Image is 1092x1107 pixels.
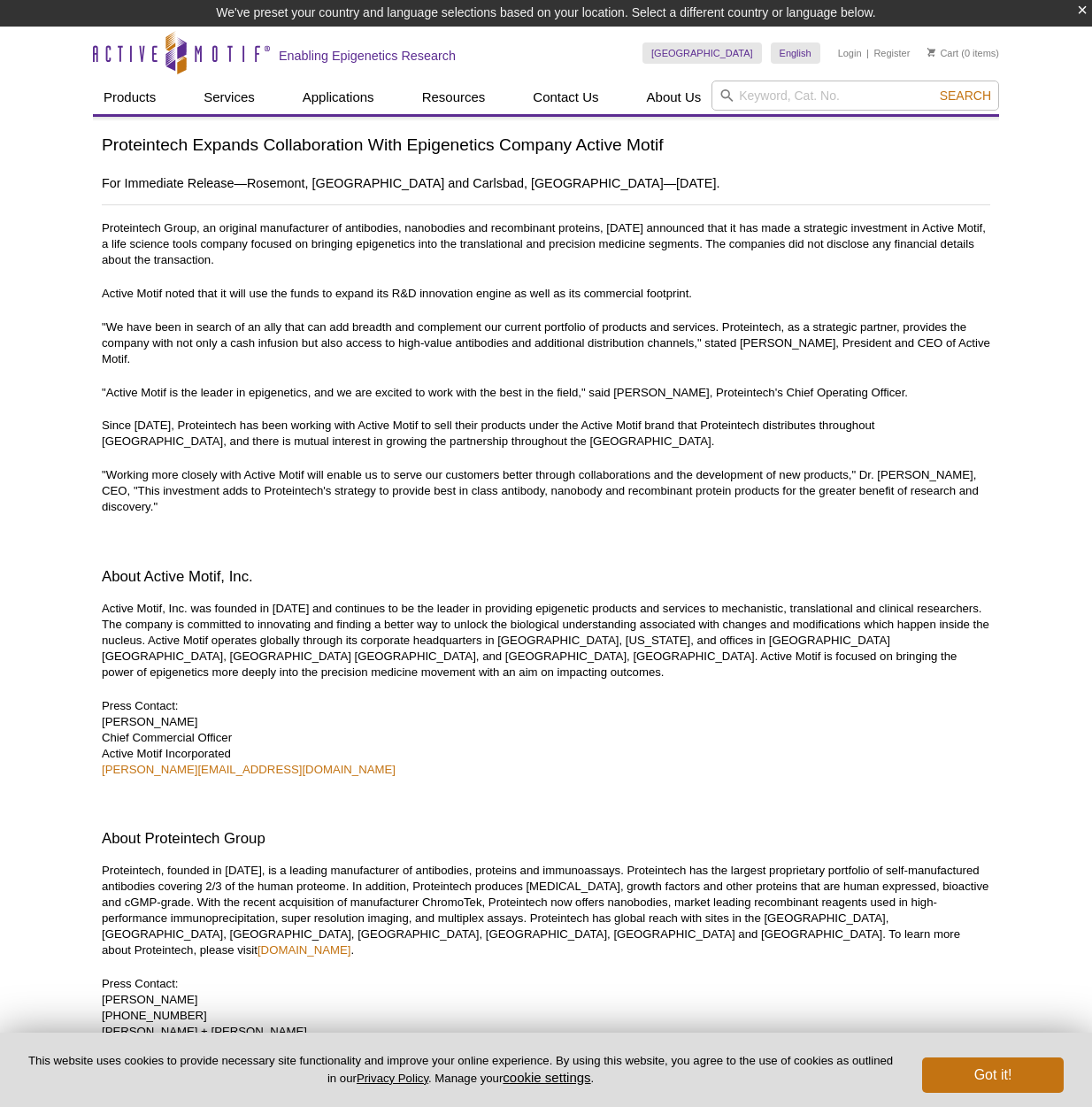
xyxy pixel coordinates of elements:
span: Search [940,88,991,103]
img: Your Cart [927,48,935,57]
a: Contact Us [522,81,609,114]
button: cookie settings [503,1070,590,1085]
p: Active Motif noted that it will use the funds to expand its R&D innovation engine as well as its ... [102,286,990,302]
button: Search [934,88,996,104]
li: (0 items) [927,42,999,64]
a: Cart [927,47,958,59]
a: [GEOGRAPHIC_DATA] [642,42,762,64]
p: "We have been in search of an ally that can add breadth and complement our current portfolio of p... [102,319,990,367]
li: | [866,42,869,64]
p: Press Contact: [PERSON_NAME] Chief Commercial Officer Active Motif Incorporated [102,698,990,778]
a: English [771,42,820,64]
p: This website uses cookies to provide necessary site functionality and improve your online experie... [28,1053,893,1087]
p: Since [DATE], Proteintech has been working with Active Motif to sell their products under the Act... [102,418,990,450]
a: Register [873,47,910,59]
button: Got it! [922,1057,1064,1093]
p: Active Motif, Inc. was founded in [DATE] and continues to be the leader in providing epigenetic p... [102,601,990,680]
a: Privacy Policy [357,1072,428,1085]
a: Login [838,47,862,59]
input: Keyword, Cat. No. [711,81,999,111]
p: "Active Motif is the leader in epigenetics, and we are excited to work with the best in the field... [102,385,990,401]
a: [PERSON_NAME][EMAIL_ADDRESS][DOMAIN_NAME] [102,763,396,776]
a: [DOMAIN_NAME] [258,943,351,957]
p: Press Contact: [PERSON_NAME] [PHONE_NUMBER] [PERSON_NAME] + [PERSON_NAME] [102,976,990,1040]
a: Services [193,81,265,114]
a: About Us [636,81,712,114]
a: Applications [292,81,385,114]
h3: About Proteintech Group [102,828,990,849]
h1: Proteintech Expands Collaboration With Epigenetics Company Active Motif [102,133,990,158]
h2: Enabling Epigenetics Research [279,48,456,64]
a: Resources [411,81,496,114]
a: Products [93,81,166,114]
h3: About Active Motif, Inc. [102,566,990,588]
p: Proteintech Group, an original manufacturer of antibodies, nanobodies and recombinant proteins, [... [102,220,990,268]
p: "Working more closely with Active Motif will enable us to serve our customers better through coll... [102,467,990,515]
p: Proteintech, founded in [DATE], is a leading manufacturer of antibodies, proteins and immunoassay... [102,863,990,958]
h2: For Immediate Release—Rosemont, [GEOGRAPHIC_DATA] and Carlsbad, [GEOGRAPHIC_DATA]—[DATE]. [102,172,990,196]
